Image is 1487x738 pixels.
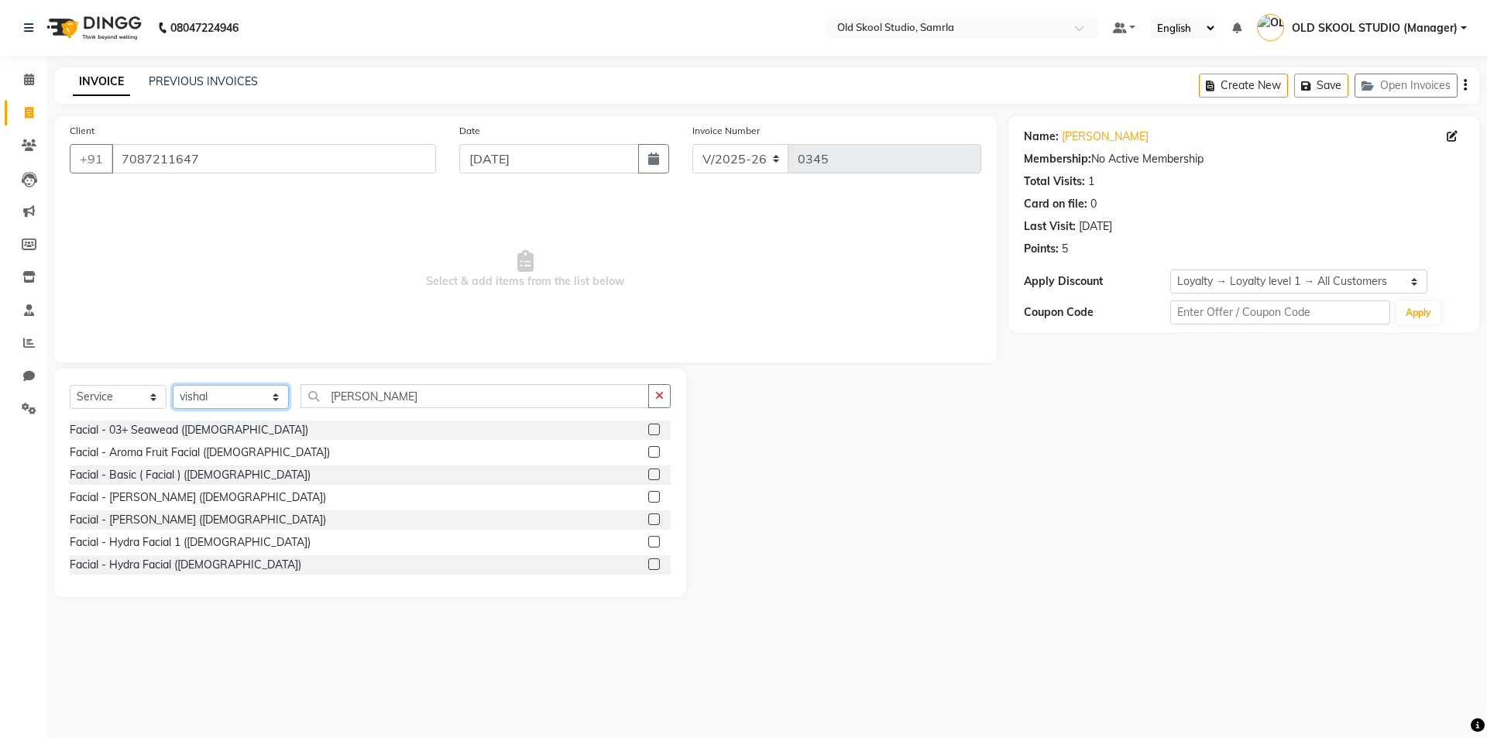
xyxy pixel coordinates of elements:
div: 0 [1090,196,1097,212]
div: Facial - Aroma Fruit Facial ([DEMOGRAPHIC_DATA]) [70,445,330,461]
div: 5 [1062,241,1068,257]
div: Apply Discount [1024,273,1170,290]
button: Apply [1396,301,1441,324]
img: OLD SKOOL STUDIO (Manager) [1257,14,1284,41]
a: [PERSON_NAME] [1062,129,1149,145]
button: Save [1294,74,1348,98]
div: [DATE] [1079,218,1112,235]
div: Points: [1024,241,1059,257]
label: Date [459,124,480,138]
div: Card on file: [1024,196,1087,212]
label: Invoice Number [692,124,760,138]
div: Total Visits: [1024,173,1085,190]
a: PREVIOUS INVOICES [149,74,258,88]
b: 08047224946 [170,6,239,50]
div: 1 [1088,173,1094,190]
a: INVOICE [73,68,130,96]
button: Open Invoices [1355,74,1458,98]
input: Enter Offer / Coupon Code [1170,300,1390,324]
div: Name: [1024,129,1059,145]
input: Search or Scan [300,384,649,408]
label: Client [70,124,94,138]
div: Facial - Basic ( Facial ) ([DEMOGRAPHIC_DATA]) [70,467,311,483]
div: Facial - [PERSON_NAME] ([DEMOGRAPHIC_DATA]) [70,512,326,528]
div: Membership: [1024,151,1091,167]
img: logo [39,6,146,50]
div: Facial - Hydra Facial 1 ([DEMOGRAPHIC_DATA]) [70,534,311,551]
div: Facial - [PERSON_NAME] ([DEMOGRAPHIC_DATA]) [70,489,326,506]
div: Facial - Hydra Facial ([DEMOGRAPHIC_DATA]) [70,557,301,573]
div: Facial - 03+ Seawead ([DEMOGRAPHIC_DATA]) [70,422,308,438]
button: +91 [70,144,113,173]
div: Coupon Code [1024,304,1170,321]
div: Last Visit: [1024,218,1076,235]
span: OLD SKOOL STUDIO (Manager) [1292,20,1458,36]
div: No Active Membership [1024,151,1464,167]
span: Select & add items from the list below [70,192,981,347]
button: Create New [1199,74,1288,98]
input: Search by Name/Mobile/Email/Code [112,144,436,173]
